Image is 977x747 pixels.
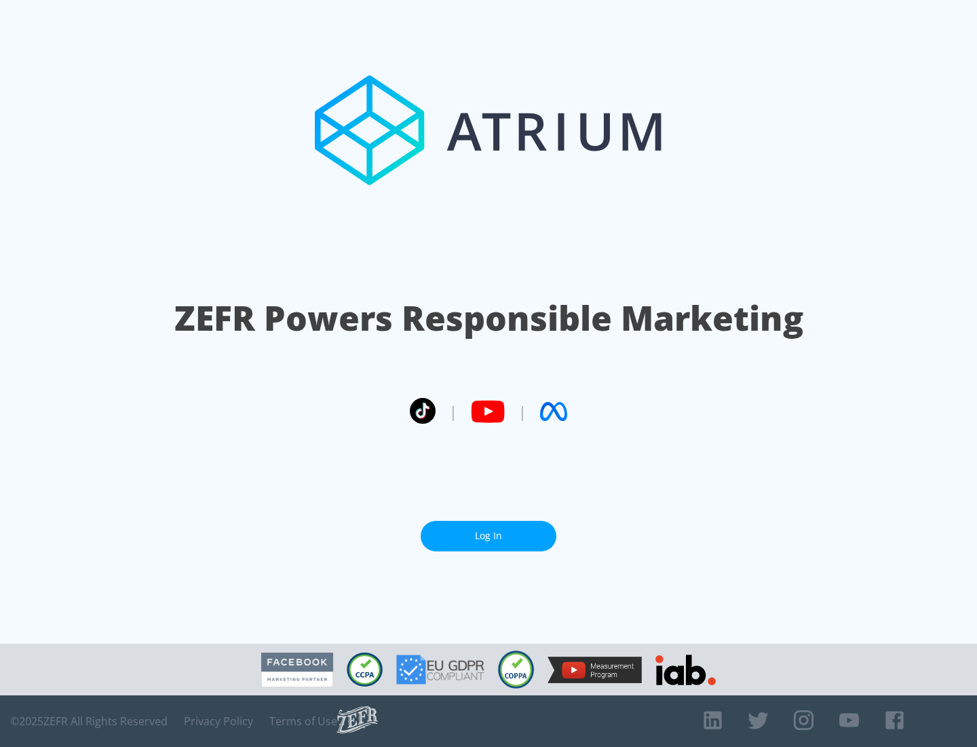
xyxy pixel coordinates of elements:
img: GDPR Compliant [396,655,484,685]
a: Log In [421,521,556,551]
img: YouTube Measurement Program [548,657,642,683]
a: Terms of Use [269,714,337,728]
img: CCPA Compliant [347,653,383,687]
img: Facebook Marketing Partner [261,653,333,687]
span: | [449,401,457,422]
img: IAB [655,655,716,685]
span: | [518,401,526,422]
span: © 2025 ZEFR All Rights Reserved [10,714,168,728]
img: COPPA Compliant [498,651,534,689]
h1: ZEFR Powers Responsible Marketing [174,295,803,342]
a: Privacy Policy [184,714,253,728]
